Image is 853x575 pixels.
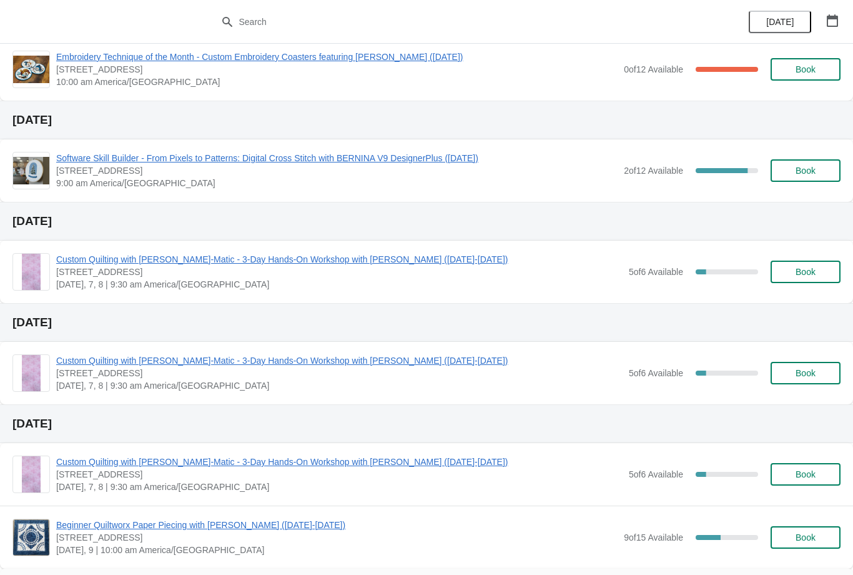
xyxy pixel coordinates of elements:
span: 5 of 6 Available [629,267,683,277]
input: Search [239,11,640,33]
span: Book [796,532,816,542]
button: Book [771,362,841,384]
span: 2 of 12 Available [624,166,683,176]
span: [STREET_ADDRESS] [56,266,623,278]
button: Book [771,58,841,81]
span: Book [796,64,816,74]
button: Book [771,159,841,182]
span: Beginner Quiltworx Paper Piecing with [PERSON_NAME] ([DATE]-[DATE]) [56,519,618,531]
img: Custom Quilting with BERNINA Q-Matic - 3-Day Hands-On Workshop with Amy (November 6-8, 2025) | 13... [22,355,41,391]
span: [DATE], 9 | 10:00 am America/[GEOGRAPHIC_DATA] [56,544,618,556]
img: Embroidery Technique of the Month - Custom Embroidery Coasters featuring Snow (November 4, 2025) ... [13,56,49,83]
span: 9 of 15 Available [624,532,683,542]
span: Book [796,267,816,277]
h2: [DATE] [12,316,841,329]
h2: [DATE] [12,417,841,430]
img: Custom Quilting with BERNINA Q-Matic - 3-Day Hands-On Workshop with Amy (November 6-8, 2025) | 13... [22,456,41,492]
h2: [DATE] [12,215,841,227]
img: Software Skill Builder - From Pixels to Patterns: Digital Cross Stitch with BERNINA V9 DesignerPl... [13,157,49,184]
span: [DATE], 7, 8 | 9:30 am America/[GEOGRAPHIC_DATA] [56,278,623,291]
button: [DATE] [749,11,811,33]
span: Embroidery Technique of the Month - Custom Embroidery Coasters featuring [PERSON_NAME] ([DATE]) [56,51,618,63]
img: Beginner Quiltworx Paper Piecing with Kendra (November 8-9, 2025) | 1300 Salem Rd SW, Suite 350, ... [13,519,49,555]
button: Book [771,526,841,549]
span: Book [796,469,816,479]
span: [STREET_ADDRESS] [56,468,623,481]
span: Software Skill Builder - From Pixels to Patterns: Digital Cross Stitch with BERNINA V9 DesignerPl... [56,152,618,164]
span: 5 of 6 Available [629,469,683,479]
h2: [DATE] [12,114,841,126]
span: 0 of 12 Available [624,64,683,74]
span: [DATE], 7, 8 | 9:30 am America/[GEOGRAPHIC_DATA] [56,379,623,392]
span: [STREET_ADDRESS] [56,367,623,379]
span: [STREET_ADDRESS] [56,164,618,177]
span: Custom Quilting with [PERSON_NAME]-Matic - 3-Day Hands-On Workshop with [PERSON_NAME] ([DATE]-[DA... [56,253,623,266]
button: Book [771,261,841,283]
span: 9:00 am America/[GEOGRAPHIC_DATA] [56,177,618,189]
span: 5 of 6 Available [629,368,683,378]
img: Custom Quilting with BERNINA Q-Matic - 3-Day Hands-On Workshop with Amy (November 6-8, 2025) | 13... [22,254,41,290]
span: Book [796,166,816,176]
span: [DATE] [766,17,794,27]
span: [STREET_ADDRESS] [56,531,618,544]
span: Custom Quilting with [PERSON_NAME]-Matic - 3-Day Hands-On Workshop with [PERSON_NAME] ([DATE]-[DA... [56,354,623,367]
span: 10:00 am America/[GEOGRAPHIC_DATA] [56,76,618,88]
span: Book [796,368,816,378]
span: Custom Quilting with [PERSON_NAME]-Matic - 3-Day Hands-On Workshop with [PERSON_NAME] ([DATE]-[DA... [56,456,623,468]
span: [DATE], 7, 8 | 9:30 am America/[GEOGRAPHIC_DATA] [56,481,623,493]
span: [STREET_ADDRESS] [56,63,618,76]
button: Book [771,463,841,486]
